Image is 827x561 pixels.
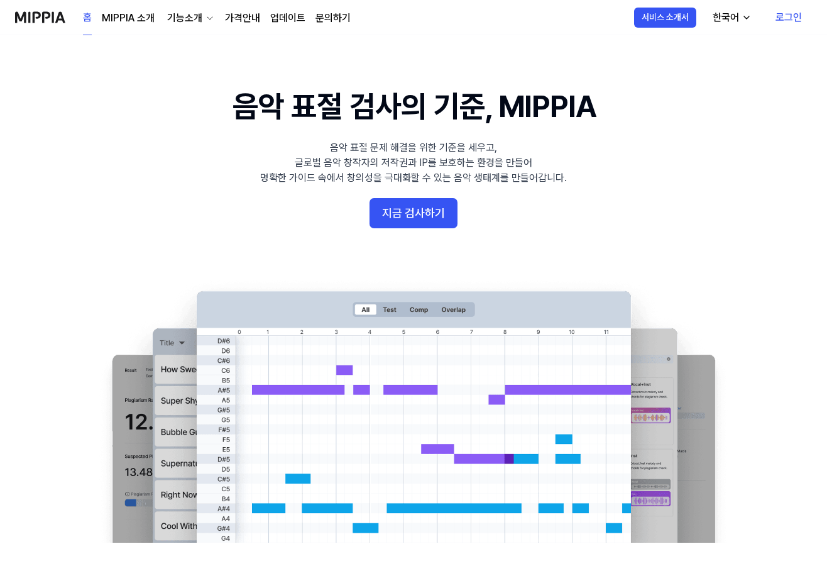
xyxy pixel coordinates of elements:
[165,11,215,26] button: 기능소개
[83,1,92,35] a: 홈
[233,86,595,128] h1: 음악 표절 검사의 기준, MIPPIA
[102,11,155,26] a: MIPPIA 소개
[710,10,742,25] div: 한국어
[260,140,567,186] div: 음악 표절 문제 해결을 위한 기준을 세우고, 글로벌 음악 창작자의 저작권과 IP를 보호하는 환경을 만들어 명확한 가이드 속에서 창의성을 극대화할 수 있는 음악 생태계를 만들어...
[87,279,740,543] img: main Image
[370,198,457,228] button: 지금 검사하기
[165,11,205,26] div: 기능소개
[270,11,305,26] a: 업데이트
[634,8,696,28] button: 서비스 소개서
[315,11,351,26] a: 문의하기
[703,5,759,30] button: 한국어
[225,11,260,26] a: 가격안내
